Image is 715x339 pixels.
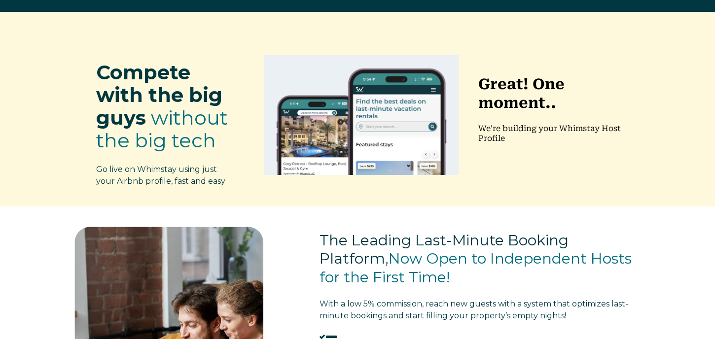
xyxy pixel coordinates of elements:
[320,299,628,320] span: tart filling your property’s empty nights!
[478,124,634,143] p: We're building your Whimstay Host Profile
[96,105,228,152] span: without the big tech
[320,231,569,268] span: The Leading Last-Minute Booking Platform,
[320,249,632,286] span: Now Open to Independent Hosts for the First Time!
[320,299,628,320] span: With a low 5% commission, reach new guests with a system that optimizes last-minute bookings and s
[96,165,225,186] span: Go live on Whimstay using just your Airbnb profile, fast and easy
[96,60,222,130] span: Compete with the big guys
[478,75,565,111] strong: Great! One moment..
